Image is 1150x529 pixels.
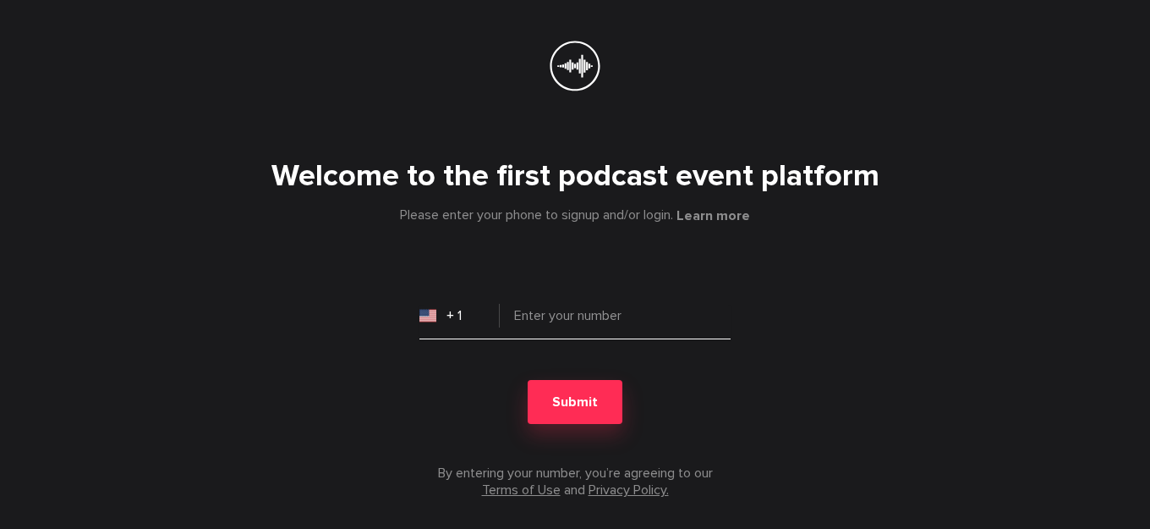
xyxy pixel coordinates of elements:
input: Enter your number [419,306,731,339]
a: Terms of Use [482,482,561,499]
h1: Welcome to the first podcast event platform [54,159,1096,193]
a: Privacy Policy. [589,482,669,499]
div: Please enter your phone to signup and/or login. [54,207,1096,224]
button: Learn more [676,207,750,224]
footer: By entering your number, you’re agreeing to our and [419,465,731,499]
button: Submit [528,380,622,424]
span: Submit [552,394,598,411]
